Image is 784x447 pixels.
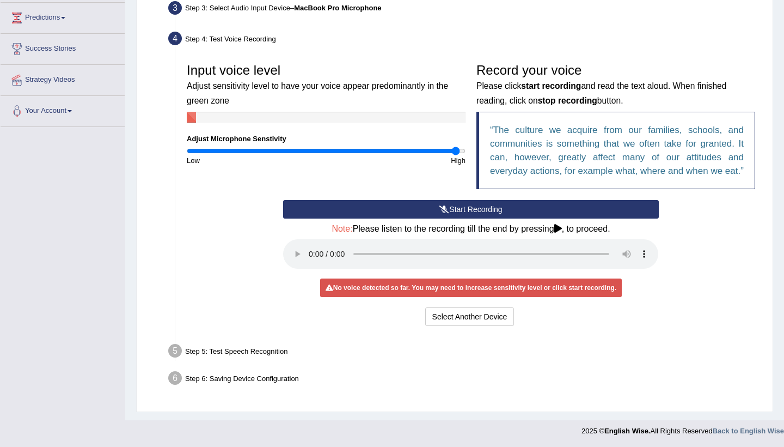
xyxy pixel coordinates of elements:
a: Your Account [1,96,125,123]
button: Select Another Device [425,307,514,326]
b: start recording [521,81,581,90]
h3: Record your voice [476,63,755,106]
b: stop recording [538,96,597,105]
small: Please click and read the text aloud. When finished reading, click on button. [476,81,726,105]
a: Success Stories [1,34,125,61]
q: The culture we acquire from our families, schools, and communities is something that we often tak... [490,125,744,176]
div: 2025 © All Rights Reserved [581,420,784,436]
a: Back to English Wise [713,427,784,435]
strong: English Wise. [604,427,650,435]
div: Step 6: Saving Device Configuration [163,368,768,392]
span: Note: [332,224,352,233]
div: High [326,155,471,166]
h4: Please listen to the recording till the end by pressing , to proceed. [283,224,658,234]
small: Adjust sensitivity level to have your voice appear predominantly in the green zone [187,81,448,105]
a: Strategy Videos [1,65,125,92]
a: Predictions [1,3,125,30]
div: Step 5: Test Speech Recognition [163,341,768,365]
label: Adjust Microphone Senstivity [187,134,286,144]
button: Start Recording [283,200,658,219]
b: MacBook Pro Microphone [294,4,381,12]
div: Low [181,155,326,166]
div: No voice detected so far. You may need to increase sensitivity level or click start recording. [320,279,622,297]
h3: Input voice level [187,63,465,106]
div: Step 4: Test Voice Recording [163,28,768,52]
span: – [290,4,382,12]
